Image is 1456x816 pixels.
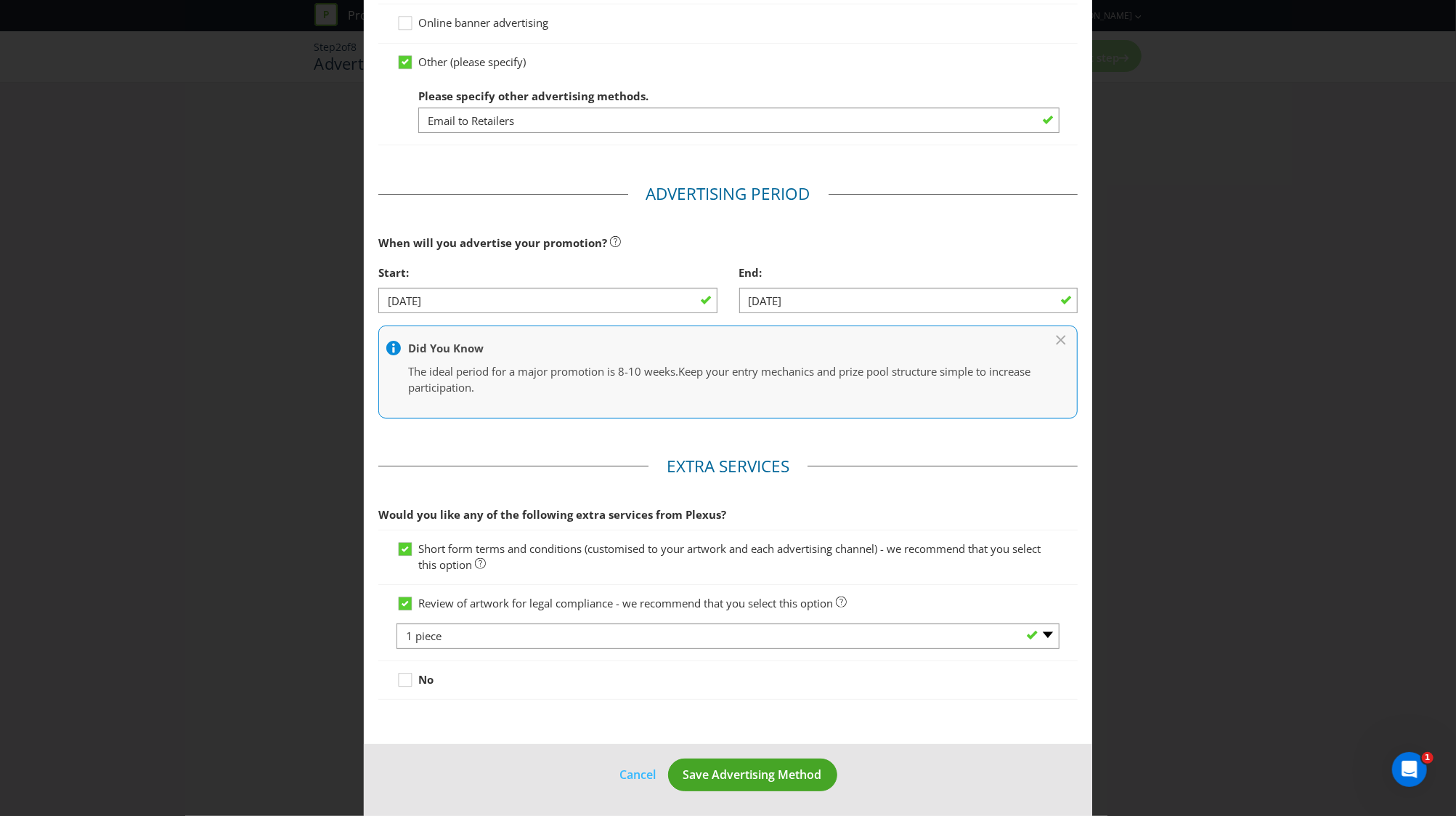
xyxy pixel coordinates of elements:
[683,767,822,783] span: Save Advertising Method
[418,54,526,69] span: Other (please specify)
[619,766,657,784] a: Cancel
[739,288,1078,313] input: DD/MM/YY
[378,235,607,250] span: When will you advertise your promotion?
[408,364,1030,394] span: Keep your entry mechanics and prize pool structure simple to increase participation.
[378,288,717,313] input: DD/MM/YY
[418,672,434,687] strong: No
[408,364,678,379] span: The ideal period for a major promotion is 8-10 weeks.
[418,15,548,30] span: Online banner advertising
[1392,752,1427,787] iframe: Intercom live chat
[628,182,829,206] legend: Advertising Period
[648,455,808,478] legend: Extra Services
[378,507,726,522] span: Would you like any of the following extra services from Plexus?
[418,541,1041,571] span: Short form terms and conditions (customised to your artwork and each advertising channel) - we re...
[378,258,717,288] div: Start:
[1422,752,1433,764] span: 1
[418,596,833,610] span: Review of artwork for legal compliance - we recommend that you select this option
[418,89,648,103] span: Please specify other advertising methods.
[739,258,1078,288] div: End:
[668,759,837,791] button: Save Advertising Method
